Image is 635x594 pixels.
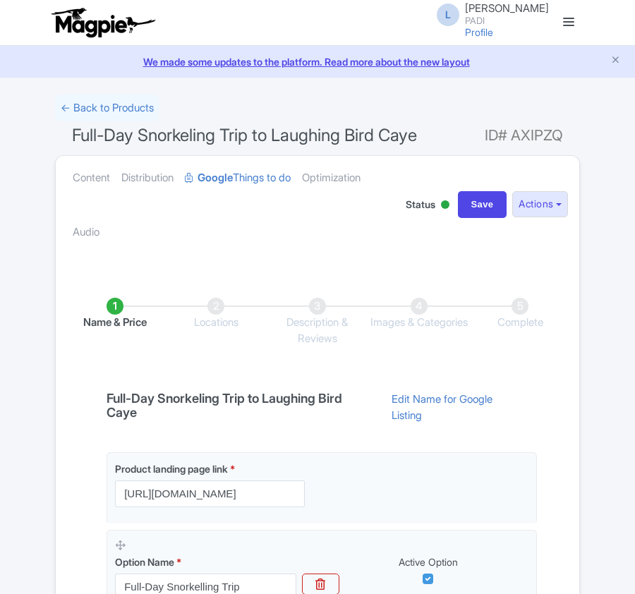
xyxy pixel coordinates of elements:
[73,210,99,255] a: Audio
[48,7,157,38] img: logo-ab69f6fb50320c5b225c76a69d11143b.png
[485,121,563,150] span: ID# AXIPZQ
[368,298,470,346] li: Images & Categories
[72,125,417,145] span: Full-Day Snorkeling Trip to Laughing Bird Caye
[198,170,233,186] strong: Google
[469,298,571,346] li: Complete
[465,16,549,25] small: PADI
[267,298,368,346] li: Description & Reviews
[428,3,549,25] a: L [PERSON_NAME] PADI
[98,392,377,420] h4: Full-Day Snorkeling Trip to Laughing Bird Caye
[115,480,305,507] input: Product landing page link
[437,4,459,26] span: L
[166,298,267,346] li: Locations
[512,191,568,217] button: Actions
[377,392,537,428] a: Edit Name for Google Listing
[55,95,159,122] a: ← Back to Products
[115,556,174,568] span: Option Name
[115,463,228,475] span: Product landing page link
[438,195,452,217] div: Active
[8,54,627,69] a: We made some updates to the platform. Read more about the new layout
[610,53,621,69] button: Close announcement
[458,191,507,218] input: Save
[465,26,493,38] a: Profile
[185,156,291,200] a: GoogleThings to do
[121,156,174,200] a: Distribution
[64,298,166,346] li: Name & Price
[465,1,549,15] span: [PERSON_NAME]
[302,156,361,200] a: Optimization
[399,556,458,568] span: Active Option
[73,156,110,200] a: Content
[406,197,435,212] span: Status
